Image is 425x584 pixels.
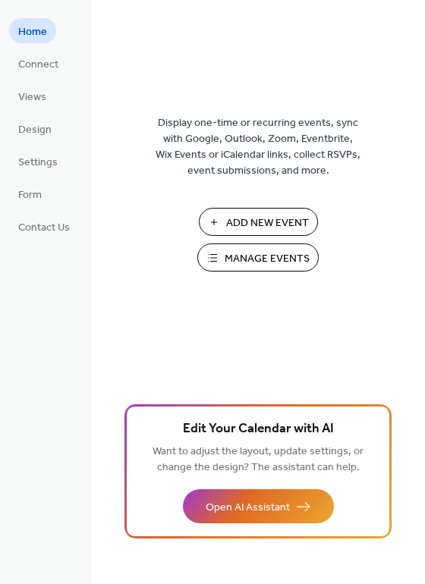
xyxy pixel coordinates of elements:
a: Contact Us [9,214,79,239]
span: Manage Events [225,251,310,267]
span: Edit Your Calendar with AI [183,419,334,440]
a: Views [9,83,55,108]
span: Form [18,187,42,203]
a: Form [9,181,51,206]
span: Views [18,89,46,105]
a: Home [9,18,56,43]
button: Open AI Assistant [183,489,334,523]
button: Manage Events [197,243,319,272]
span: Connect [18,57,58,73]
span: Display one-time or recurring events, sync with Google, Outlook, Zoom, Eventbrite, Wix Events or ... [156,115,360,179]
span: Want to adjust the layout, update settings, or change the design? The assistant can help. [153,441,364,478]
span: Add New Event [226,215,309,231]
a: Connect [9,51,68,76]
button: Add New Event [199,208,318,236]
span: Design [18,122,52,138]
span: Contact Us [18,220,70,236]
a: Settings [9,149,67,174]
span: Home [18,24,47,40]
span: Open AI Assistant [206,500,290,516]
a: Design [9,116,61,141]
span: Settings [18,155,58,171]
